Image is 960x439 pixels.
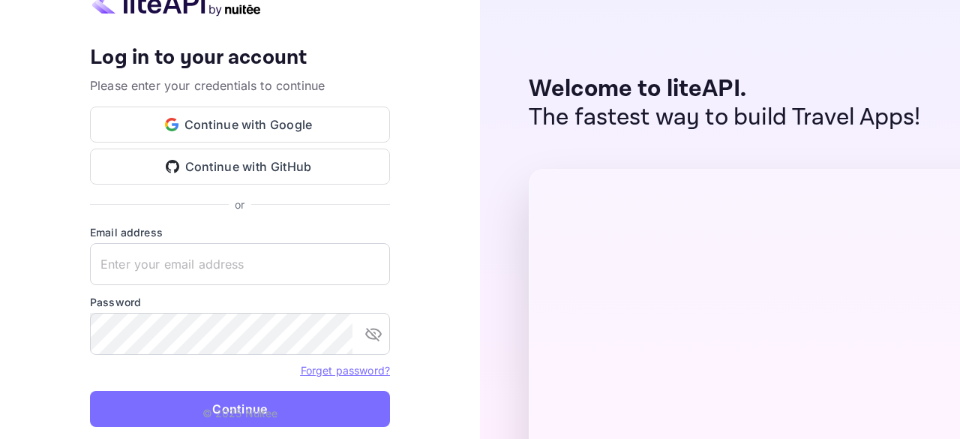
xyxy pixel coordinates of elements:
[529,75,921,104] p: Welcome to liteAPI.
[90,391,390,427] button: Continue
[361,255,379,273] keeper-lock: Open Keeper Popup
[202,405,278,421] p: © 2025 Nuitee
[301,362,390,377] a: Forget password?
[301,364,390,377] a: Forget password?
[90,243,390,285] input: Enter your email address
[90,294,390,310] label: Password
[358,319,388,349] button: toggle password visibility
[529,104,921,132] p: The fastest way to build Travel Apps!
